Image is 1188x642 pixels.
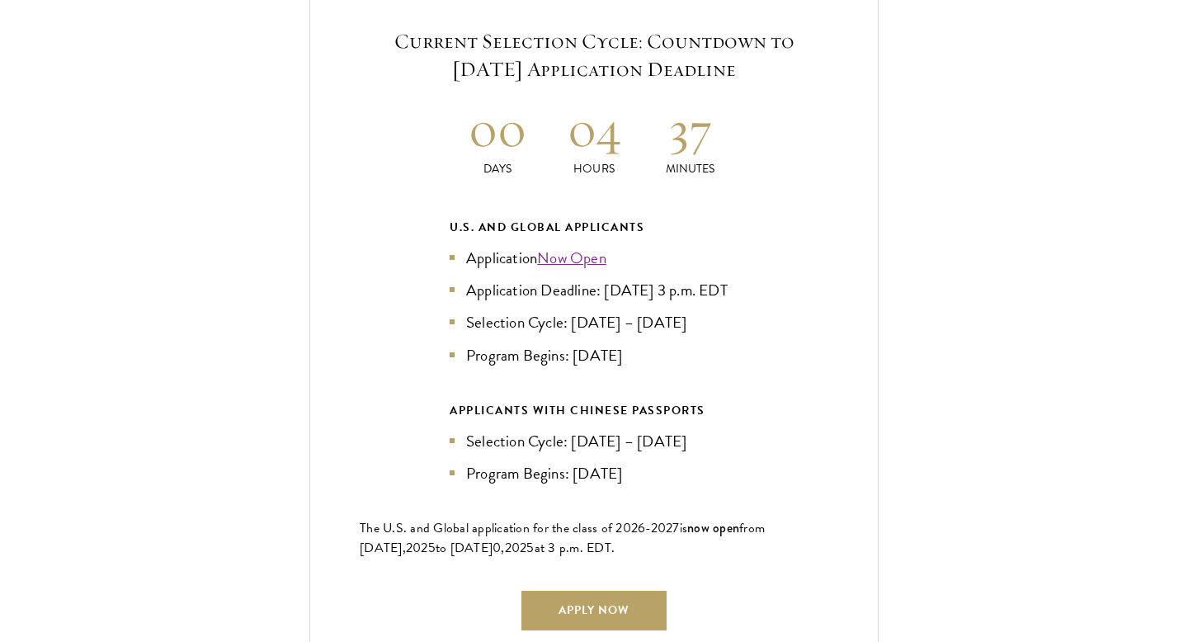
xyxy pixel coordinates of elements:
[360,518,638,538] span: The U.S. and Global application for the class of 202
[521,591,667,630] a: Apply Now
[450,217,738,238] div: U.S. and Global Applicants
[680,518,688,538] span: is
[428,538,436,558] span: 5
[406,538,428,558] span: 202
[505,538,527,558] span: 202
[638,518,645,538] span: 6
[526,538,534,558] span: 5
[360,27,828,83] h5: Current Selection Cycle: Countdown to [DATE] Application Deadline
[501,538,504,558] span: ,
[546,98,643,160] h2: 04
[450,160,546,177] p: Days
[450,400,738,421] div: APPLICANTS WITH CHINESE PASSPORTS
[546,160,643,177] p: Hours
[450,343,738,367] li: Program Begins: [DATE]
[537,246,606,270] a: Now Open
[642,98,738,160] h2: 37
[450,278,738,302] li: Application Deadline: [DATE] 3 p.m. EDT
[672,518,679,538] span: 7
[450,310,738,334] li: Selection Cycle: [DATE] – [DATE]
[436,538,493,558] span: to [DATE]
[493,538,501,558] span: 0
[450,98,546,160] h2: 00
[645,518,672,538] span: -202
[450,461,738,485] li: Program Begins: [DATE]
[687,518,739,537] span: now open
[535,538,615,558] span: at 3 p.m. EDT.
[360,518,765,558] span: from [DATE],
[642,160,738,177] p: Minutes
[450,246,738,270] li: Application
[450,429,738,453] li: Selection Cycle: [DATE] – [DATE]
